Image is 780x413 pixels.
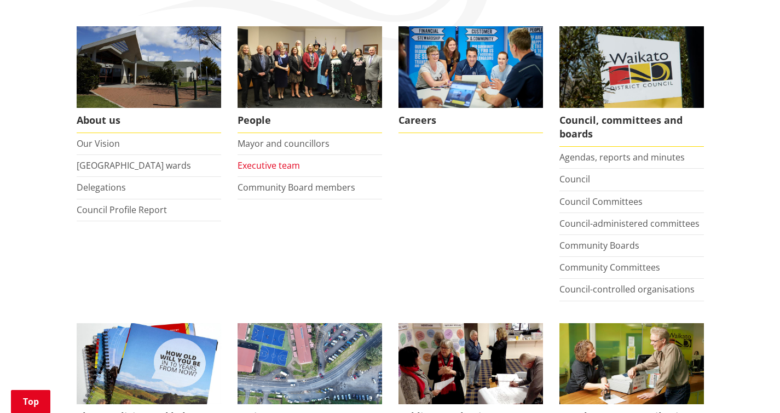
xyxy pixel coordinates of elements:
[559,108,704,147] span: Council, committees and boards
[398,26,543,108] img: Office staff in meeting - Career page
[559,239,639,251] a: Community Boards
[77,137,120,150] a: Our Vision
[238,26,382,108] img: 2022 Council
[77,323,221,405] img: Long Term Plan
[77,108,221,133] span: About us
[559,283,695,295] a: Council-controlled organisations
[77,26,221,133] a: WDC Building 0015 About us
[398,26,543,133] a: Careers
[11,390,50,413] a: Top
[238,26,382,133] a: 2022 Council People
[559,26,704,108] img: Waikato-District-Council-sign
[398,323,543,405] img: public-consultations
[238,137,330,150] a: Mayor and councillors
[238,159,300,171] a: Executive team
[559,196,643,208] a: Council Committees
[559,26,704,147] a: Waikato-District-Council-sign Council, committees and boards
[559,261,660,273] a: Community Committees
[238,323,382,405] img: DJI_0336
[730,367,769,406] iframe: Messenger Launcher
[398,108,543,133] span: Careers
[77,204,167,216] a: Council Profile Report
[559,323,704,405] img: Fees
[559,173,590,185] a: Council
[238,181,355,193] a: Community Board members
[77,26,221,108] img: WDC Building 0015
[77,159,191,171] a: [GEOGRAPHIC_DATA] wards
[238,108,382,133] span: People
[559,217,700,230] a: Council-administered committees
[77,181,126,193] a: Delegations
[559,151,685,163] a: Agendas, reports and minutes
